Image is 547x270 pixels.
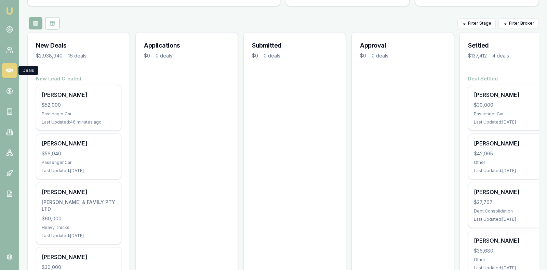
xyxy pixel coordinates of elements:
[372,52,388,59] div: 0 deals
[42,215,116,222] div: $60,000
[5,7,14,15] img: emu-icon-u.png
[42,253,116,261] div: [PERSON_NAME]
[42,160,116,165] div: Passenger Car
[42,91,116,99] div: [PERSON_NAME]
[252,41,337,50] h3: Submitted
[36,41,121,50] h3: New Deals
[68,52,86,59] div: 16 deals
[264,52,280,59] div: 0 deals
[36,75,121,82] h4: New Lead Created
[144,41,229,50] h3: Applications
[42,188,116,196] div: [PERSON_NAME]
[498,18,539,28] button: Filter Broker
[42,168,116,173] div: Last Updated: [DATE]
[360,41,445,50] h3: Approval
[156,52,172,59] div: 0 deals
[457,18,496,28] button: Filter Stage
[468,21,491,26] span: Filter Stage
[252,52,258,59] div: $0
[492,52,509,59] div: 4 deals
[42,150,116,157] div: $56,940
[468,52,487,59] div: $137,412
[42,199,116,213] div: [PERSON_NAME] & FAMILY PTY LTD
[144,52,150,59] div: $0
[42,139,116,147] div: [PERSON_NAME]
[42,119,116,125] div: Last Updated: 46 minutes ago
[42,111,116,117] div: Passenger Car
[42,225,116,230] div: Heavy Trucks
[42,233,116,239] div: Last Updated: [DATE]
[42,102,116,108] div: $52,000
[360,52,366,59] div: $0
[509,21,534,26] span: Filter Broker
[36,52,63,59] div: $2,938,940
[18,66,38,75] div: Deals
